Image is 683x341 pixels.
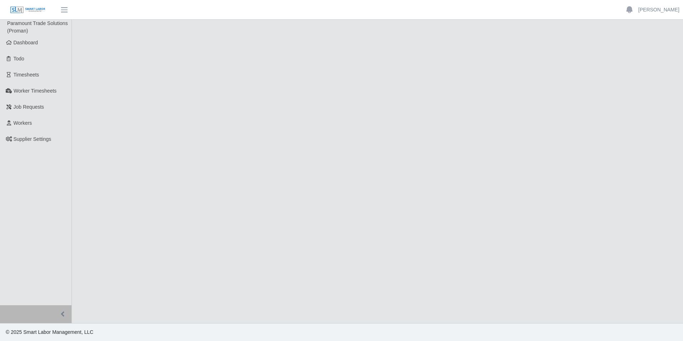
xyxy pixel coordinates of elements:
a: [PERSON_NAME] [638,6,679,14]
img: SLM Logo [10,6,46,14]
span: Workers [14,120,32,126]
span: Paramount Trade Solutions (Proman) [7,20,68,34]
span: © 2025 Smart Labor Management, LLC [6,329,93,335]
span: Dashboard [14,40,38,45]
span: Supplier Settings [14,136,51,142]
span: Timesheets [14,72,39,78]
span: Worker Timesheets [14,88,56,94]
span: Job Requests [14,104,44,110]
span: Todo [14,56,24,61]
